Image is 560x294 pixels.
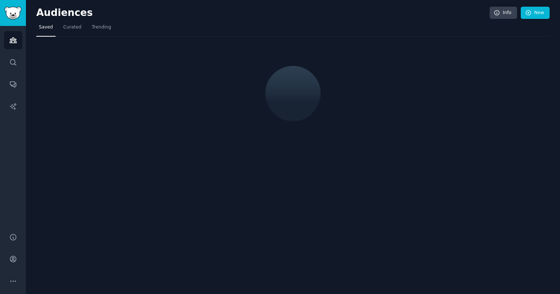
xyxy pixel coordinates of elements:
a: Trending [89,21,114,37]
span: Saved [39,24,53,31]
a: Curated [61,21,84,37]
a: Saved [36,21,56,37]
a: New [521,7,550,19]
a: Info [490,7,517,19]
span: Curated [63,24,81,31]
h2: Audiences [36,7,490,19]
img: GummySearch logo [4,7,21,20]
span: Trending [92,24,111,31]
